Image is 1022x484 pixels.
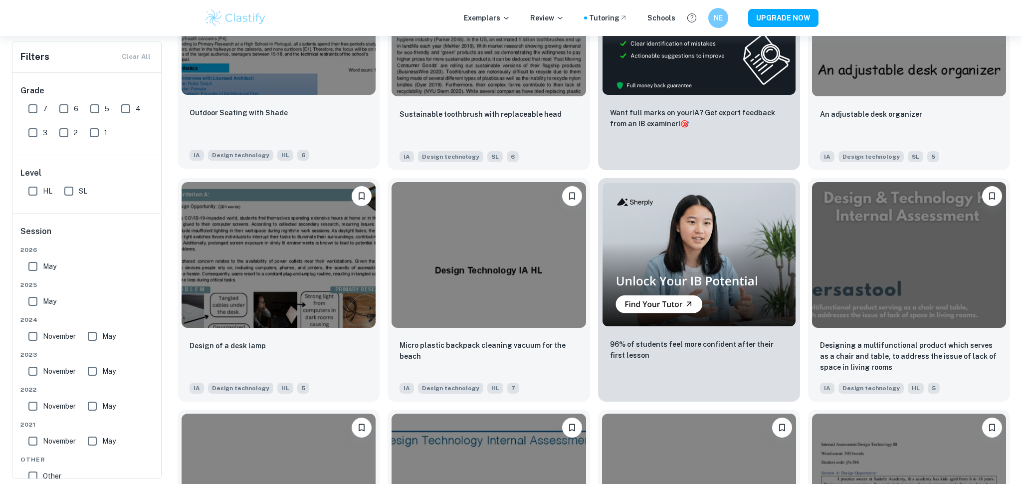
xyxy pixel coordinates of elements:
span: 2023 [20,350,154,359]
span: 6 [507,151,519,162]
span: IA [820,383,834,394]
span: 7 [43,103,47,114]
p: An adjustable desk organizer [820,109,922,120]
span: 5 [297,383,309,394]
span: 2024 [20,315,154,324]
span: 2026 [20,245,154,254]
span: IA [190,383,204,394]
h6: Filters [20,50,49,64]
span: HL [43,186,52,197]
span: HL [277,150,293,161]
img: Design technology IA example thumbnail: Designing a multifunctional product whic [812,182,1006,328]
span: 6 [74,103,78,114]
span: 2 [74,127,78,138]
span: HL [908,383,924,394]
span: May [102,366,116,377]
span: IA [400,383,414,394]
button: Bookmark [982,418,1002,438]
span: 🎯 [680,120,689,128]
span: November [43,366,76,377]
img: Thumbnail [602,182,796,327]
p: Review [530,12,564,23]
span: May [102,436,116,447]
span: Other [20,455,154,464]
a: BookmarkMicro plastic backpack cleaning vacuum for the beachIADesign technologyHL7 [388,178,590,402]
span: HL [277,383,293,394]
p: 96% of students feel more confident after their first lesson [610,339,788,361]
a: Schools [647,12,675,23]
span: IA [400,151,414,162]
h6: Grade [20,85,154,97]
a: BookmarkDesigning a multifunctional product which serves as a chair and table, to address the iss... [808,178,1010,402]
span: 4 [136,103,141,114]
span: 2021 [20,420,154,429]
span: Design technology [838,383,904,394]
span: 7 [507,383,519,394]
p: Sustainable toothbrush with replaceable head [400,109,562,120]
span: May [102,331,116,342]
p: Design of a desk lamp [190,340,266,351]
span: SL [487,151,503,162]
span: Design technology [208,383,273,394]
span: Design technology [838,151,904,162]
span: Design technology [418,383,483,394]
h6: Session [20,226,154,245]
button: UPGRADE NOW [748,9,818,27]
span: 3 [43,127,47,138]
button: Bookmark [562,418,582,438]
span: May [43,296,56,307]
button: Bookmark [352,186,372,206]
span: Other [43,471,61,482]
span: 2022 [20,385,154,394]
span: IA [820,151,834,162]
img: Design technology IA example thumbnail: Design of a desk lamp [182,182,376,328]
span: 2025 [20,280,154,289]
span: SL [908,151,923,162]
h6: Level [20,167,154,179]
span: 6 [297,150,309,161]
span: HL [487,383,503,394]
p: Designing a multifunctional product which serves as a chair and table, to address the issue of la... [820,340,998,373]
p: Outdoor Seating with Shade [190,107,288,118]
a: Thumbnail96% of students feel more confident after their first lesson [598,178,800,402]
img: Design technology IA example thumbnail: Micro plastic backpack cleaning vacuum f [392,182,586,328]
span: Design technology [418,151,483,162]
button: Bookmark [562,186,582,206]
span: Design technology [208,150,273,161]
button: Bookmark [772,418,792,438]
h6: NE [712,12,724,23]
span: 5 [105,103,109,114]
span: 5 [927,151,939,162]
img: Clastify logo [204,8,267,28]
a: Tutoring [589,12,627,23]
button: NE [708,8,728,28]
button: Bookmark [982,186,1002,206]
a: BookmarkDesign of a desk lampIADesign technologyHL5 [178,178,380,402]
span: IA [190,150,204,161]
button: Help and Feedback [683,9,700,26]
p: Micro plastic backpack cleaning vacuum for the beach [400,340,578,362]
p: Want full marks on your IA ? Get expert feedback from an IB examiner! [610,107,788,129]
span: May [102,401,116,412]
button: Bookmark [352,418,372,438]
span: November [43,331,76,342]
span: SL [79,186,87,197]
span: 1 [104,127,107,138]
span: May [43,261,56,272]
span: November [43,436,76,447]
p: Exemplars [464,12,510,23]
span: November [43,401,76,412]
span: 5 [928,383,940,394]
